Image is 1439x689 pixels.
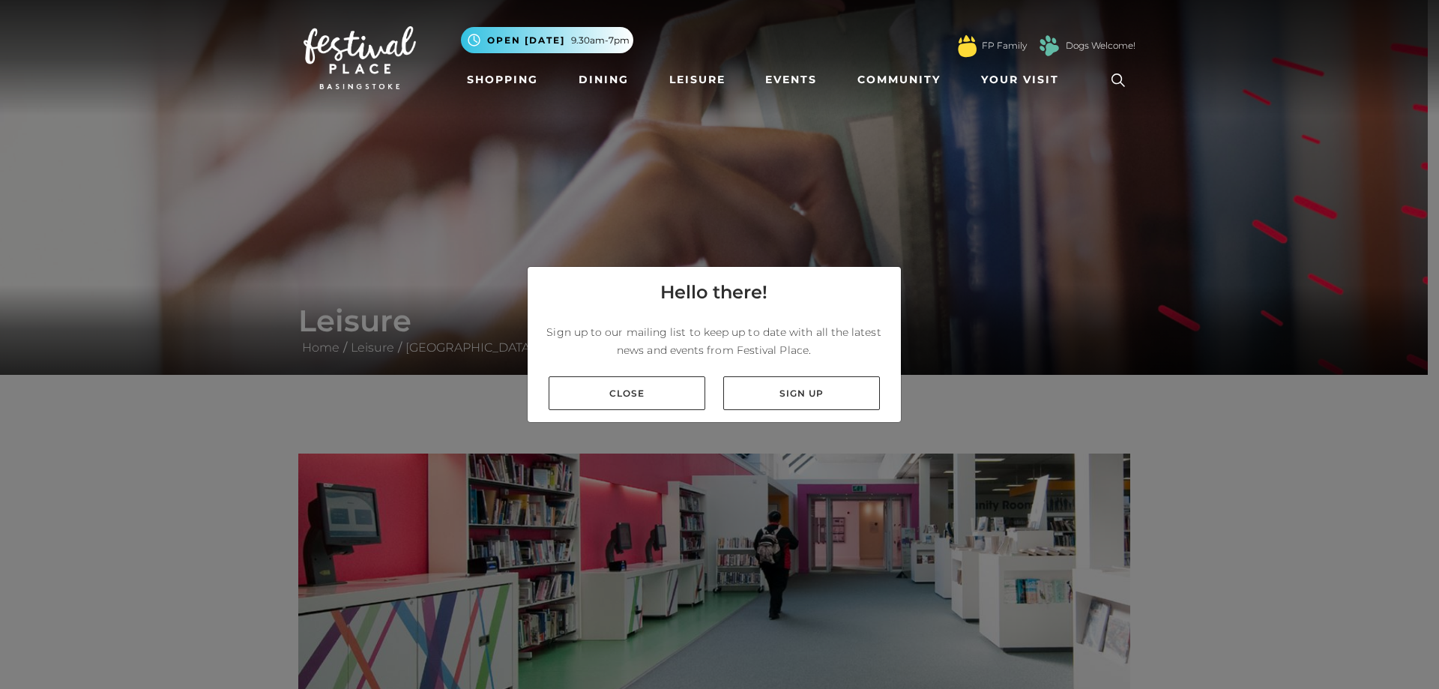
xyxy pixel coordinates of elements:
[549,376,705,410] a: Close
[723,376,880,410] a: Sign up
[571,34,630,47] span: 9.30am-7pm
[540,323,889,359] p: Sign up to our mailing list to keep up to date with all the latest news and events from Festival ...
[759,66,823,94] a: Events
[982,39,1027,52] a: FP Family
[975,66,1073,94] a: Your Visit
[1066,39,1135,52] a: Dogs Welcome!
[981,72,1059,88] span: Your Visit
[573,66,635,94] a: Dining
[461,66,544,94] a: Shopping
[461,27,633,53] button: Open [DATE] 9.30am-7pm
[660,279,767,306] h4: Hello there!
[663,66,731,94] a: Leisure
[487,34,565,47] span: Open [DATE]
[304,26,416,89] img: Festival Place Logo
[851,66,947,94] a: Community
